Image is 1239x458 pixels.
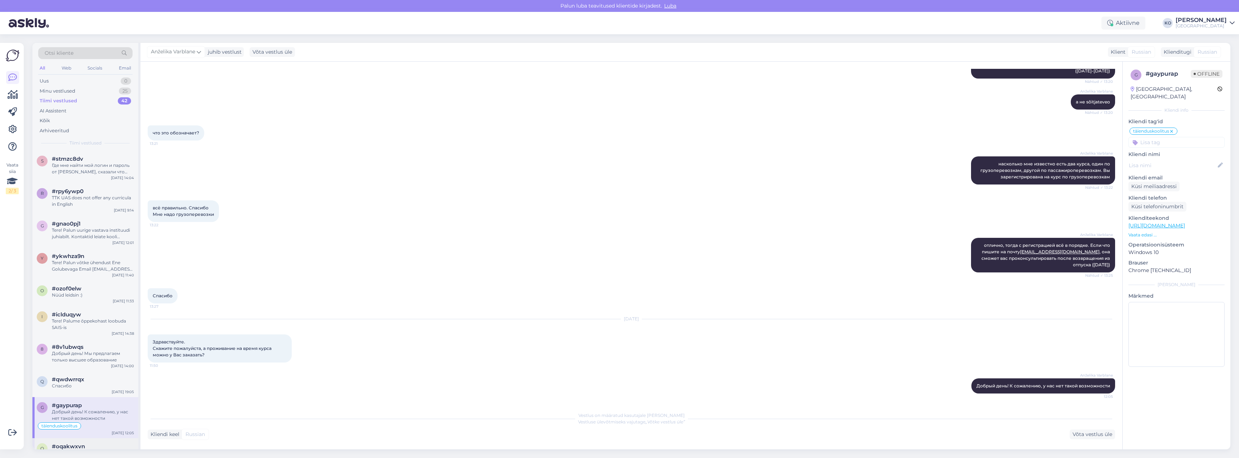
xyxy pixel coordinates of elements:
[40,97,77,105] div: Tiimi vestlused
[1176,17,1227,23] div: [PERSON_NAME]
[52,409,134,422] div: Добрый день! К сожалению, у нас нет такой возможности
[40,77,49,85] div: Uus
[6,188,19,194] div: 2 / 3
[1108,48,1126,56] div: Klient
[52,376,84,383] span: #qwdwrrqx
[52,311,81,318] span: #iclduqyw
[250,47,295,57] div: Võta vestlus üle
[153,130,199,135] span: что это обозначает?
[1080,232,1113,237] span: Anželika Varblane
[148,431,179,438] div: Kliendi keel
[111,363,134,369] div: [DATE] 14:00
[40,446,44,451] span: o
[153,205,214,217] span: всё правильно. Спасибо Мне надо грузоперевозки
[1135,72,1138,77] span: g
[114,208,134,213] div: [DATE] 9:14
[1128,222,1185,229] a: [URL][DOMAIN_NAME]
[1176,23,1227,29] div: [GEOGRAPHIC_DATA]
[112,430,134,436] div: [DATE] 12:05
[1198,48,1217,56] span: Russian
[1132,48,1151,56] span: Russian
[41,255,44,261] span: y
[52,383,134,389] div: Спасибо
[1086,394,1113,399] span: 12:05
[153,293,173,298] span: Спасибо
[150,222,177,228] span: 13:22
[6,162,19,194] div: Vaata siia
[1128,292,1225,300] p: Märkmed
[1085,79,1113,84] span: Nähtud ✓ 13:20
[1191,70,1222,78] span: Offline
[1161,48,1191,56] div: Klienditugi
[111,175,134,181] div: [DATE] 14:04
[41,223,44,228] span: g
[1128,151,1225,158] p: Kliendi nimi
[981,243,1111,267] span: отлично, тогда с регистрацией всё в порядке. Если что пишите на почту , она сможет вас проконсуль...
[1085,273,1113,278] span: Nähtud ✓ 13:25
[1128,107,1225,114] div: Kliendi info
[1128,267,1225,274] p: Chrome [TECHNICAL_ID]
[52,188,84,195] span: #rpy6ywp0
[1176,17,1235,29] a: [PERSON_NAME][GEOGRAPHIC_DATA]
[976,383,1110,388] span: Добрый день! К сожалению, у нас нет такой возможности
[1085,110,1113,115] span: Nähtud ✓ 13:20
[1080,373,1113,378] span: Anželika Varblane
[112,240,134,245] div: [DATE] 12:01
[52,344,84,350] span: #8v1ubwqs
[118,97,131,105] div: 42
[41,424,77,428] span: täienduskoolitus
[148,316,1115,322] div: [DATE]
[150,141,177,146] span: 13:21
[153,339,273,357] span: Здравствуйте. Скажите пожалуйста, а проживание на время курса можно у Вас заказать?
[578,419,685,424] span: Vestluse ülevõtmiseks vajutage
[1128,241,1225,249] p: Operatsioonisüsteem
[1076,99,1110,105] span: а не sõitjateveo
[41,158,44,164] span: s
[52,259,134,272] div: Tere! Palun võtke ühendust Ene Golubevaga Email [EMAIL_ADDRESS][DOMAIN_NAME] Phone [PHONE_NUMBER]...
[1128,174,1225,182] p: Kliendi email
[45,49,73,57] span: Otsi kliente
[578,413,685,418] span: Vestlus on määratud kasutajale [PERSON_NAME]
[150,363,177,368] span: 11:50
[1080,89,1113,94] span: Anželika Varblane
[40,288,44,293] span: o
[1163,18,1173,28] div: KO
[52,156,83,162] span: #stmzc8dv
[1101,17,1145,30] div: Aktiivne
[52,221,81,227] span: #gnao0pj1
[41,314,43,319] span: i
[185,431,205,438] span: Russian
[38,63,46,73] div: All
[1128,182,1180,191] div: Küsi meiliaadressi
[662,3,679,9] span: Luba
[1133,129,1169,133] span: täienduskoolitus
[151,48,195,56] span: Anželika Varblane
[117,63,133,73] div: Email
[52,162,134,175] div: Где мне найти мой логин и пароль от [PERSON_NAME], сказали что пришлют на почту но мне ничего не ...
[52,318,134,331] div: Tere! Palume õppekohast loobuda SAIS-is
[1128,214,1225,222] p: Klienditeekond
[1128,232,1225,238] p: Vaata edasi ...
[112,331,134,336] div: [DATE] 14:38
[1128,202,1186,212] div: Küsi telefoninumbrit
[119,88,131,95] div: 25
[40,117,50,124] div: Kõik
[52,402,82,409] span: #gaypurap
[1128,118,1225,125] p: Kliendi tag'id
[645,419,685,424] i: „Võtke vestlus üle”
[60,63,73,73] div: Web
[86,63,104,73] div: Socials
[52,285,81,292] span: #ozof0elw
[40,127,69,134] div: Arhiveeritud
[112,272,134,278] div: [DATE] 11:40
[70,140,102,146] span: Tiimi vestlused
[1131,85,1217,101] div: [GEOGRAPHIC_DATA], [GEOGRAPHIC_DATA]
[1080,151,1113,156] span: Anželika Varblane
[41,191,44,196] span: r
[52,350,134,363] div: Добрый день! Мы предлагаем только высшее образование
[1146,70,1191,78] div: # gaypurap
[1129,161,1216,169] input: Lisa nimi
[41,405,44,410] span: g
[1128,137,1225,148] input: Lisa tag
[52,443,85,450] span: #oqakwxvn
